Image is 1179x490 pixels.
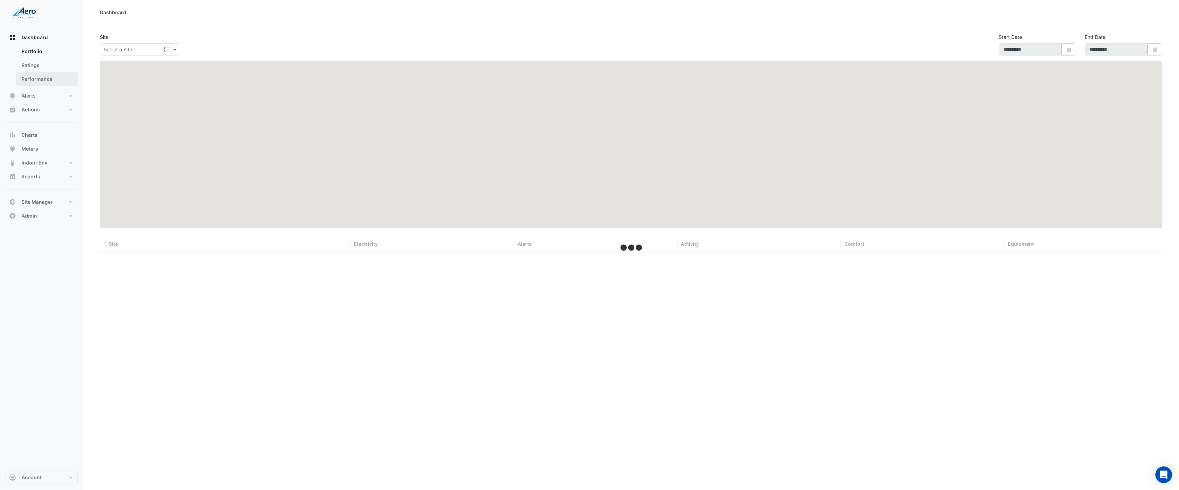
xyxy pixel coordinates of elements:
span: Account [21,474,42,481]
button: Admin [6,209,78,223]
div: Dashboard [100,9,126,16]
span: Comfort [844,241,864,247]
a: Performance [16,72,78,86]
div: Dashboard [6,44,78,89]
span: Alerts [21,92,36,99]
app-icon: Reports [9,173,16,180]
label: Site [100,33,109,41]
button: Meters [6,142,78,156]
button: Charts [6,128,78,142]
span: Admin [21,212,37,219]
label: Start Date [999,33,1022,41]
button: Dashboard [6,31,78,44]
app-icon: Charts [9,132,16,138]
button: Indoor Env [6,156,78,170]
span: Activity [681,241,699,247]
button: Account [6,471,78,484]
span: Site Manager [21,198,53,205]
div: Open Intercom Messenger [1155,466,1172,483]
img: Company Logo [8,6,40,19]
a: Ratings [16,58,78,72]
span: Indoor Env [21,159,47,166]
span: Dashboard [21,34,48,41]
button: Actions [6,103,78,117]
span: Alerts [518,241,532,247]
span: Meters [21,145,38,152]
a: Portfolio [16,44,78,58]
app-icon: Site Manager [9,198,16,205]
button: Reports [6,170,78,184]
span: Charts [21,132,37,138]
app-icon: Meters [9,145,16,152]
label: End Date [1085,33,1106,41]
span: Reports [21,173,40,180]
button: Alerts [6,89,78,103]
span: Equipment [1008,241,1034,247]
app-icon: Indoor Env [9,159,16,166]
button: Site Manager [6,195,78,209]
span: Actions [21,106,40,113]
app-icon: Alerts [9,92,16,99]
app-icon: Admin [9,212,16,219]
span: Site [109,241,118,247]
app-icon: Actions [9,106,16,113]
span: Electricity [354,241,378,247]
app-icon: Dashboard [9,34,16,41]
